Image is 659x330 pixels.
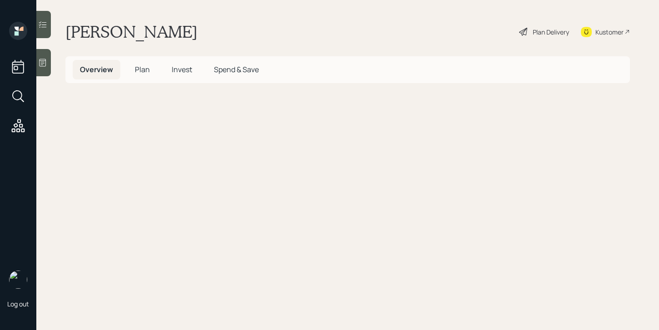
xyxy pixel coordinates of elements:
span: Invest [172,64,192,74]
div: Plan Delivery [533,27,569,37]
h1: [PERSON_NAME] [65,22,198,42]
div: Kustomer [595,27,624,37]
span: Plan [135,64,150,74]
span: Overview [80,64,113,74]
span: Spend & Save [214,64,259,74]
img: retirable_logo.png [9,271,27,289]
div: Log out [7,300,29,308]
